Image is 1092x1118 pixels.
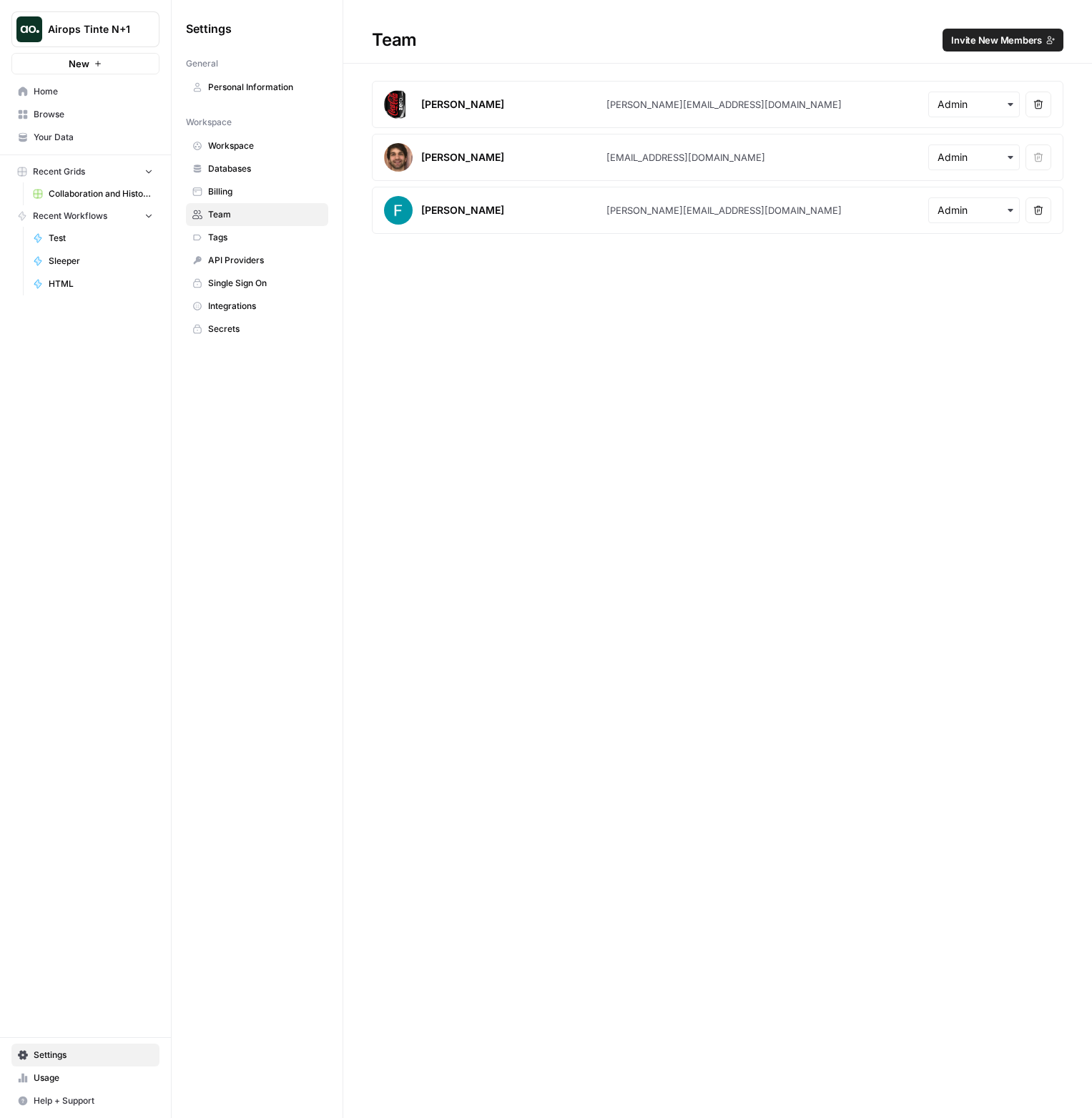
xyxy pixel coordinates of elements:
span: Invite New Members [951,33,1042,47]
a: Team [186,203,328,226]
span: Billing [208,185,322,198]
span: Tags [208,231,322,244]
a: Test [26,227,159,250]
a: Integrations [186,295,328,318]
a: Your Data [11,126,159,149]
button: Workspace: Airops Tinte N+1 [11,11,159,47]
a: HTML [26,273,159,295]
a: Tags [186,226,328,249]
div: [EMAIL_ADDRESS][DOMAIN_NAME] [606,150,765,165]
a: Sleeper [26,250,159,273]
a: Secrets [186,318,328,340]
a: Personal Information [186,76,328,99]
span: Your Data [34,131,153,144]
input: Admin [938,150,1010,165]
div: [PERSON_NAME] [421,150,504,165]
img: avatar [384,143,413,172]
span: Personal Information [208,81,322,94]
img: avatar [384,90,405,119]
span: General [186,57,218,70]
a: API Providers [186,249,328,272]
a: Home [11,80,159,103]
button: Recent Grids [11,161,159,182]
span: Secrets [208,323,322,335]
div: Team [343,29,1092,52]
span: Test [49,232,153,245]
span: Recent Grids [33,165,85,178]
span: Settings [186,20,232,37]
span: Sleeper [49,255,153,268]
a: Settings [11,1044,159,1066]
input: Admin [938,97,1010,112]
span: Integrations [208,300,322,313]
a: Billing [186,180,328,203]
span: Databases [208,162,322,175]
a: Collaboration and History Demo [26,182,159,205]
span: API Providers [208,254,322,267]
span: Collaboration and History Demo [49,187,153,200]
input: Admin [938,203,1010,217]
a: Browse [11,103,159,126]
button: Recent Workflows [11,205,159,227]
a: Usage [11,1066,159,1089]
img: avatar [384,196,413,225]
span: Home [34,85,153,98]
div: [PERSON_NAME][EMAIL_ADDRESS][DOMAIN_NAME] [606,203,842,217]
a: Databases [186,157,328,180]
img: Airops Tinte N+1 Logo [16,16,42,42]
span: Usage [34,1072,153,1084]
span: Help + Support [34,1094,153,1107]
span: HTML [49,278,153,290]
span: New [69,57,89,71]
span: Settings [34,1049,153,1061]
button: New [11,53,159,74]
a: Workspace [186,134,328,157]
span: Workspace [208,139,322,152]
span: Recent Workflows [33,210,107,222]
span: Browse [34,108,153,121]
button: Help + Support [11,1089,159,1112]
span: Single Sign On [208,277,322,290]
button: Invite New Members [943,29,1063,52]
span: Airops Tinte N+1 [48,22,134,36]
a: Single Sign On [186,272,328,295]
span: Workspace [186,116,232,129]
div: [PERSON_NAME] [421,203,504,217]
div: [PERSON_NAME] [421,97,504,112]
span: Team [208,208,322,221]
div: [PERSON_NAME][EMAIL_ADDRESS][DOMAIN_NAME] [606,97,842,112]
